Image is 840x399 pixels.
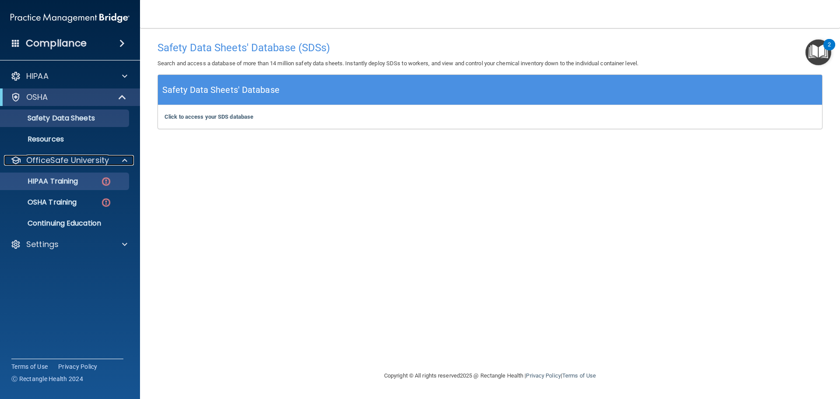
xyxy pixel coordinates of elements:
[157,58,822,69] p: Search and access a database of more than 14 million safety data sheets. Instantly deploy SDSs to...
[562,372,596,379] a: Terms of Use
[6,219,125,228] p: Continuing Education
[10,239,127,250] a: Settings
[26,37,87,49] h4: Compliance
[6,135,125,144] p: Resources
[26,71,49,81] p: HIPAA
[26,155,109,166] p: OfficeSafe University
[805,39,831,65] button: Open Resource Center, 2 new notifications
[6,198,77,207] p: OSHA Training
[10,71,127,81] a: HIPAA
[689,337,829,372] iframe: Drift Widget Chat Controller
[828,45,831,56] div: 2
[101,197,112,208] img: danger-circle.6113f641.png
[6,177,78,186] p: HIPAA Training
[526,372,560,379] a: Privacy Policy
[10,155,127,166] a: OfficeSafe University
[58,362,98,371] a: Privacy Policy
[6,114,125,123] p: Safety Data Sheets
[11,362,48,371] a: Terms of Use
[330,362,650,390] div: Copyright © All rights reserved 2025 @ Rectangle Health | |
[162,82,280,98] h5: Safety Data Sheets' Database
[157,42,822,53] h4: Safety Data Sheets' Database (SDSs)
[26,92,48,102] p: OSHA
[10,9,129,27] img: PMB logo
[164,113,253,120] a: Click to access your SDS database
[10,92,127,102] a: OSHA
[11,374,83,383] span: Ⓒ Rectangle Health 2024
[26,239,59,250] p: Settings
[101,176,112,187] img: danger-circle.6113f641.png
